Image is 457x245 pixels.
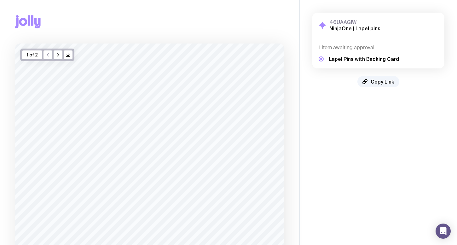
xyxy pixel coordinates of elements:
h4: 1 item awaiting approval [319,44,438,51]
div: Open Intercom Messenger [436,224,451,239]
button: Copy Link [357,76,399,87]
span: Copy Link [371,79,394,85]
div: 1 of 2 [22,50,42,59]
h2: NinjaOne | Lapel pins [329,25,380,32]
h5: Lapel Pins with Backing Card [329,56,399,62]
button: />/> [64,50,72,59]
g: /> /> [67,53,70,57]
h3: 46UAAGIW [329,19,380,25]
